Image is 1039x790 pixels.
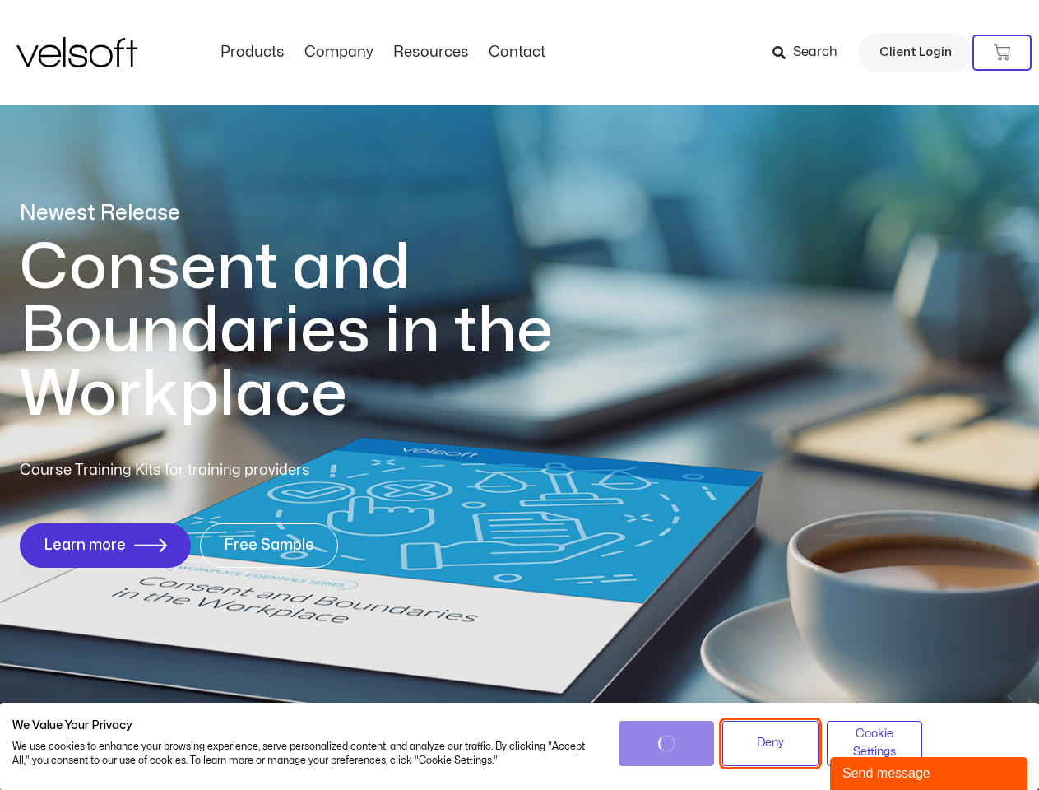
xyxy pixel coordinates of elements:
[772,39,849,67] a: Search
[211,44,295,62] a: ProductsMenu Toggle
[837,725,912,762] span: Cookie Settings
[619,721,715,766] button: Accept all cookies
[793,42,837,63] span: Search
[757,734,784,752] span: Deny
[879,42,952,63] span: Client Login
[383,44,479,62] a: ResourcesMenu Toggle
[16,37,137,67] img: Velsoft Training Materials
[827,721,923,766] button: Adjust cookie preferences
[44,537,126,554] span: Learn more
[722,721,819,766] button: Deny all cookies
[830,754,1031,790] iframe: chat widget
[200,523,338,568] a: Free Sample
[295,44,383,62] a: CompanyMenu Toggle
[859,33,972,72] a: Client Login
[20,523,191,568] a: Learn more
[20,459,429,482] p: Course Training Kits for training providers
[20,199,620,228] p: Newest Release
[20,236,620,426] h1: Consent and Boundaries in the Workplace
[224,537,314,554] span: Free Sample
[12,718,594,733] h2: We Value Your Privacy
[479,44,555,62] a: ContactMenu Toggle
[211,44,555,62] nav: Menu
[12,740,594,768] p: We use cookies to enhance your browsing experience, serve personalized content, and analyze our t...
